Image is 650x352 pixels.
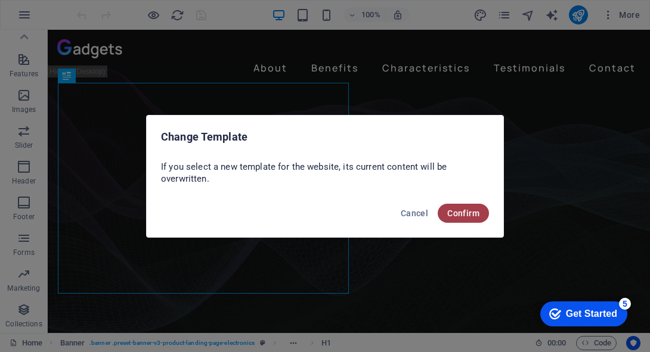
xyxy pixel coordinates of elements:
button: Confirm [438,204,489,223]
div: Get Started [32,13,83,24]
h2: Change Template [161,130,489,144]
span: Confirm [447,208,479,218]
div: 5 [85,2,97,14]
p: If you select a new template for the website, its current content will be overwritten. [161,161,489,185]
span: Cancel [401,208,428,218]
button: Cancel [396,204,433,223]
div: Get Started 5 items remaining, 0% complete [7,6,94,31]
